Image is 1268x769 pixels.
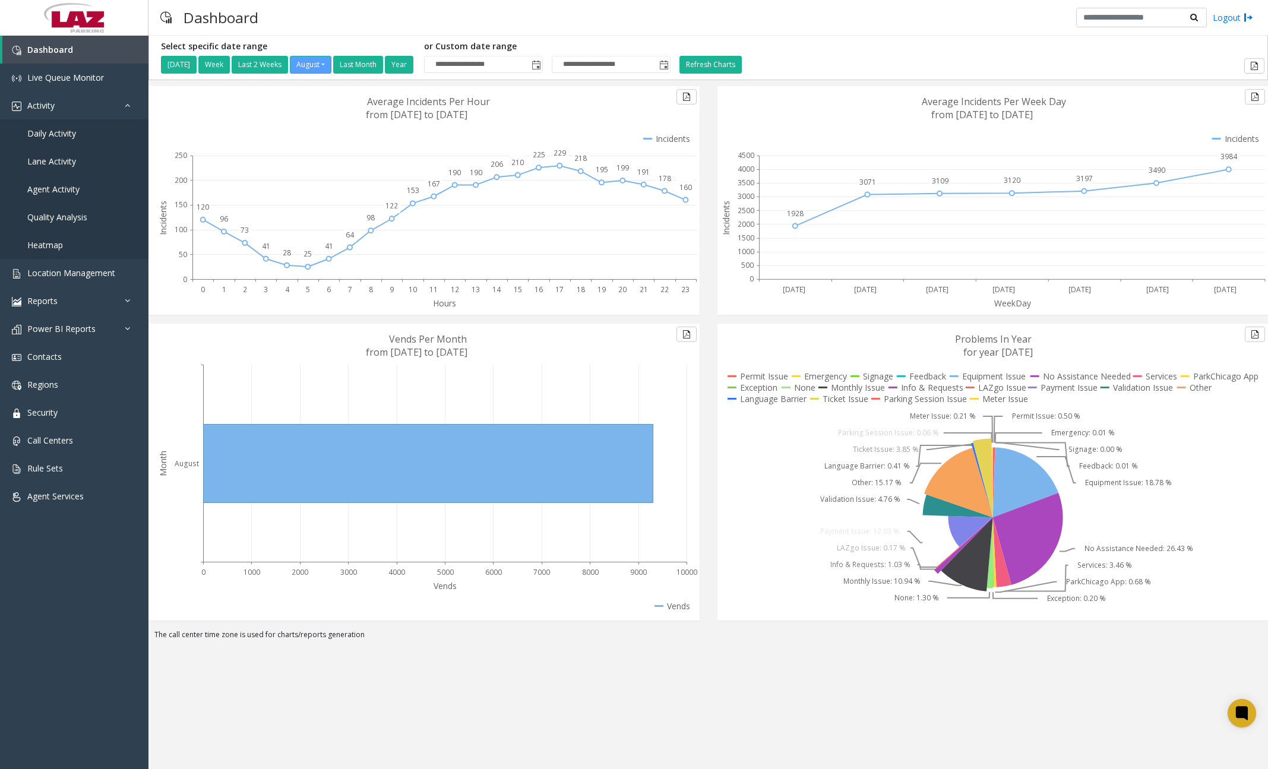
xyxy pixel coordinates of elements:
img: 'icon' [12,325,21,334]
text: 1 [222,284,226,295]
span: Activity [27,100,55,111]
button: Export to pdf [1245,327,1265,342]
span: Security [27,407,58,418]
text: 11 [429,284,438,295]
text: Average Incidents Per Hour [367,95,490,108]
text: Info & Requests: 1.03 % [830,560,910,570]
text: 2000 [738,219,754,229]
text: 41 [325,241,333,251]
span: Live Queue Monitor [27,72,104,83]
span: Toggle popup [657,56,670,73]
text: 18 [577,284,585,295]
text: 195 [596,164,608,175]
text: Feedback: 0.01 % [1079,461,1138,471]
text: 6 [327,284,331,295]
span: Reports [27,295,58,306]
text: 3 [264,284,268,295]
text: 3120 [1004,175,1020,185]
img: pageIcon [160,3,172,32]
text: 8 [369,284,373,295]
text: 3071 [859,177,876,187]
text: 200 [175,175,187,185]
text: [DATE] [1146,284,1169,295]
span: Quality Analysis [27,211,87,223]
text: 3984 [1220,151,1238,162]
text: 73 [241,225,249,235]
text: from [DATE] to [DATE] [366,108,467,121]
text: Exception: 0.20 % [1047,594,1106,604]
h5: Select specific date range [161,42,415,52]
text: 16 [535,284,543,295]
text: 153 [407,185,419,195]
text: 10000 [676,567,697,577]
text: 3197 [1076,173,1093,183]
text: 3000 [738,192,754,202]
text: 190 [448,167,461,178]
text: from [DATE] to [DATE] [366,346,467,359]
text: 1000 [738,246,754,257]
img: logout [1244,11,1253,24]
span: Rule Sets [27,463,63,474]
text: WeekDay [994,298,1032,309]
text: 13 [472,284,480,295]
text: 229 [554,148,566,158]
text: 64 [346,230,355,240]
button: August [290,56,331,74]
text: Meter Issue: 0.21 % [909,412,975,422]
text: 96 [220,214,228,224]
span: Daily Activity [27,128,76,139]
text: ParkChicago App: 0.68 % [1066,577,1151,587]
text: Vends Per Month [389,333,467,346]
text: 100 [175,224,187,235]
text: 1500 [738,233,754,243]
text: 120 [197,202,209,212]
text: Language Barrier: 0.41 % [824,461,909,471]
text: Incidents [157,201,169,235]
button: Last Month [333,56,383,74]
text: 2500 [738,205,754,216]
button: Export to pdf [1245,89,1265,105]
text: 14 [492,284,501,295]
text: Validation Issue: 4.76 % [820,495,900,505]
text: LAZgo Issue: 0.17 % [836,543,905,553]
text: No Assistance Needed: 26.43 % [1084,544,1193,554]
text: [DATE] [783,284,805,295]
div: The call center time zone is used for charts/reports generation [148,629,1268,646]
text: Equipment Issue: 18.78 % [1085,478,1172,488]
img: 'icon' [12,409,21,418]
text: Permit Issue: 0.50 % [1012,412,1080,422]
text: 7000 [533,567,550,577]
h3: Dashboard [178,3,264,32]
text: 7 [348,284,352,295]
button: Week [198,56,230,74]
text: 0 [750,274,754,284]
text: 9000 [630,567,647,577]
text: 21 [640,284,648,295]
text: 1928 [787,208,804,219]
text: 6000 [485,567,502,577]
text: Services: 3.46 % [1077,561,1132,571]
a: Dashboard [2,36,148,64]
text: 8000 [582,567,599,577]
span: Regions [27,379,58,390]
text: 199 [616,163,629,173]
text: 4 [285,284,290,295]
text: 9 [390,284,394,295]
text: 191 [637,167,650,177]
text: Hours [433,298,456,309]
span: Agent Services [27,490,84,502]
text: Monthly Issue: 10.94 % [843,577,920,587]
text: 10 [409,284,417,295]
text: 210 [511,157,524,167]
text: 41 [262,241,270,251]
text: Ticket Issue: 3.85 % [853,445,919,455]
h5: or Custom date range [424,42,671,52]
text: 3500 [738,178,754,188]
text: 178 [659,173,671,183]
text: Month [157,451,169,476]
text: 50 [179,249,187,260]
img: 'icon' [12,436,21,446]
text: 190 [470,167,482,178]
text: 28 [283,248,291,258]
img: 'icon' [12,381,21,390]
